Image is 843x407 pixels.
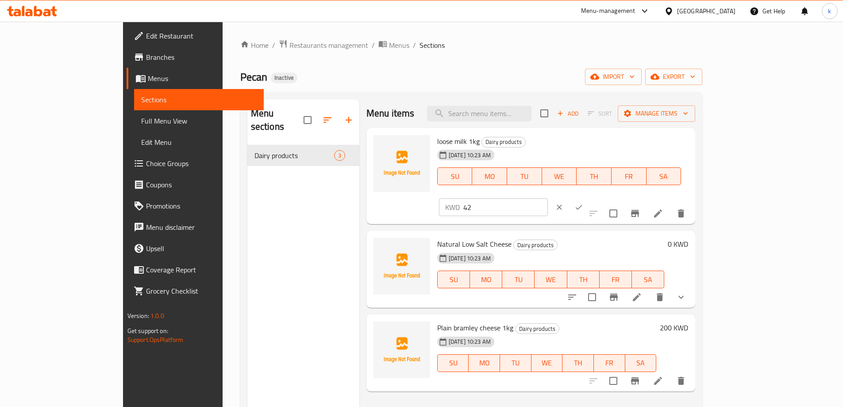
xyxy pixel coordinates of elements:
span: Sections [141,94,257,105]
p: KWD [445,202,460,213]
a: Coverage Report [127,259,264,280]
span: Inactive [271,74,297,81]
span: TH [571,273,596,286]
span: Menus [389,40,409,50]
input: search [427,106,531,121]
button: TH [567,271,600,288]
li: / [272,40,275,50]
span: SU [441,357,466,369]
span: Menu disclaimer [146,222,257,233]
li: / [413,40,416,50]
a: Menu disclaimer [127,217,264,238]
span: Select to update [604,204,623,223]
span: Version: [127,310,149,322]
span: Select section [535,104,554,123]
a: Edit menu item [653,208,663,219]
span: Natural Low Salt Cheese [437,237,512,251]
span: SA [629,357,653,369]
a: Sections [134,89,264,110]
span: 3 [335,151,345,160]
a: Support.OpsPlatform [127,334,184,345]
a: Grocery Checklist [127,280,264,302]
div: Dairy products [481,137,526,147]
span: export [652,71,695,82]
nav: breadcrumb [240,39,703,51]
nav: Menu sections [247,141,359,170]
div: Dairy products3 [247,145,359,166]
li: / [372,40,375,50]
span: MO [472,357,497,369]
button: TH [577,167,612,185]
button: TH [562,354,594,372]
button: TU [500,354,531,372]
button: MO [469,354,500,372]
button: SU [437,271,470,288]
a: Promotions [127,195,264,217]
span: Sort sections [317,109,338,131]
span: Upsell [146,243,257,254]
span: [DATE] 10:23 AM [445,337,494,346]
h2: Menu items [366,107,415,120]
button: Manage items [618,105,695,122]
a: Edit menu item [631,292,642,302]
button: SA [647,167,681,185]
button: FR [594,354,625,372]
span: Coupons [146,179,257,190]
span: Dairy products [514,240,557,250]
button: Add section [338,109,359,131]
button: WE [542,167,577,185]
span: Dairy products [254,150,334,161]
button: TU [502,271,535,288]
span: MO [473,273,499,286]
button: MO [470,271,502,288]
a: Coupons [127,174,264,195]
button: WE [535,271,567,288]
span: SU [441,170,469,183]
a: Upsell [127,238,264,259]
span: Grocery Checklist [146,286,257,296]
button: SU [437,354,469,372]
a: Edit menu item [653,376,663,386]
span: Branches [146,52,257,62]
a: Edit Menu [134,132,264,153]
button: TU [507,167,542,185]
span: MO [476,170,504,183]
button: export [645,69,702,85]
span: Sections [420,40,445,50]
span: Full Menu View [141,116,257,126]
span: loose milk 1kg [437,135,480,148]
span: Choice Groups [146,158,257,169]
button: import [585,69,642,85]
span: Add item [554,107,582,120]
button: FR [612,167,647,185]
span: TU [504,357,528,369]
span: Select to update [604,372,623,390]
button: Add [554,107,582,120]
a: Menus [127,68,264,89]
span: Edit Menu [141,137,257,147]
span: SU [441,273,466,286]
span: Dairy products [516,324,559,334]
img: Natural Low Salt Cheese [373,238,430,295]
div: Dairy products [513,240,558,250]
button: delete [670,370,692,391]
button: ok [569,198,589,217]
span: WE [538,273,563,286]
img: loose milk 1kg [373,135,430,192]
span: FR [597,357,622,369]
svg: Show Choices [676,292,686,302]
span: Select all sections [298,111,317,129]
span: Pecan [240,67,267,87]
span: Get support on: [127,325,168,337]
button: delete [670,203,692,224]
button: delete [649,287,670,308]
span: Edit Restaurant [146,31,257,41]
button: show more [670,287,692,308]
span: Dairy products [482,137,525,147]
img: Plain bramley cheese 1kg [373,322,430,378]
a: Choice Groups [127,153,264,174]
span: Restaurants management [289,40,368,50]
span: 1.0.0 [150,310,164,322]
span: Plain bramley cheese 1kg [437,321,513,334]
a: Restaurants management [279,39,368,51]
